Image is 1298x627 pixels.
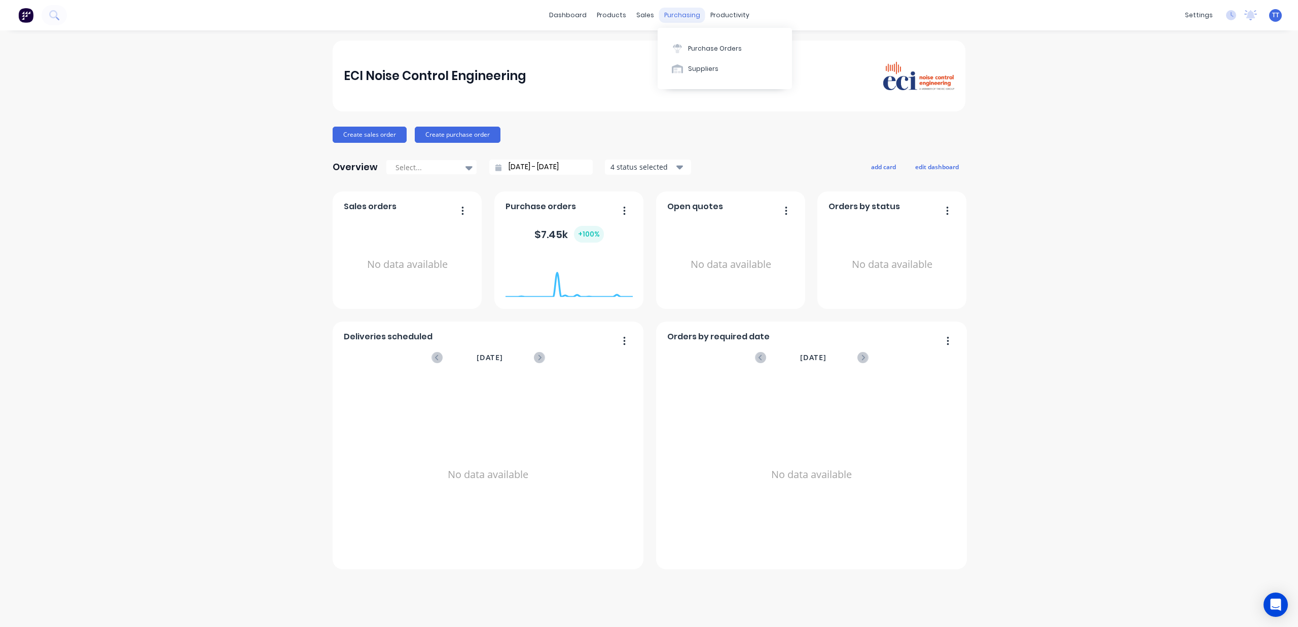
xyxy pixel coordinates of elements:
span: [DATE] [800,352,826,363]
div: sales [631,8,659,23]
div: Open Intercom Messenger [1264,593,1288,617]
button: Suppliers [658,59,792,79]
div: No data available [828,217,956,312]
button: edit dashboard [909,160,965,173]
img: ECI Noise Control Engineering [883,62,954,91]
div: No data available [667,376,956,573]
span: Orders by required date [667,331,770,343]
div: No data available [667,217,795,312]
button: add card [864,160,903,173]
img: Factory [18,8,33,23]
span: [DATE] [477,352,503,363]
div: purchasing [659,8,705,23]
span: Orders by status [828,201,900,213]
span: TT [1272,11,1279,20]
div: settings [1180,8,1218,23]
span: Deliveries scheduled [344,331,432,343]
div: No data available [344,376,633,573]
div: Suppliers [688,64,718,73]
div: Purchase Orders [688,44,742,53]
span: Open quotes [667,201,723,213]
button: Purchase Orders [658,38,792,58]
div: 4 status selected [610,162,674,172]
button: Create purchase order [415,127,500,143]
button: Create sales order [333,127,407,143]
div: Overview [333,157,378,177]
span: Sales orders [344,201,396,213]
div: No data available [344,217,471,312]
div: products [592,8,631,23]
div: ECI Noise Control Engineering [344,66,526,86]
div: + 100 % [574,226,604,243]
a: dashboard [544,8,592,23]
div: productivity [705,8,754,23]
button: 4 status selected [605,160,691,175]
div: $ 7.45k [534,226,604,243]
span: Purchase orders [506,201,576,213]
